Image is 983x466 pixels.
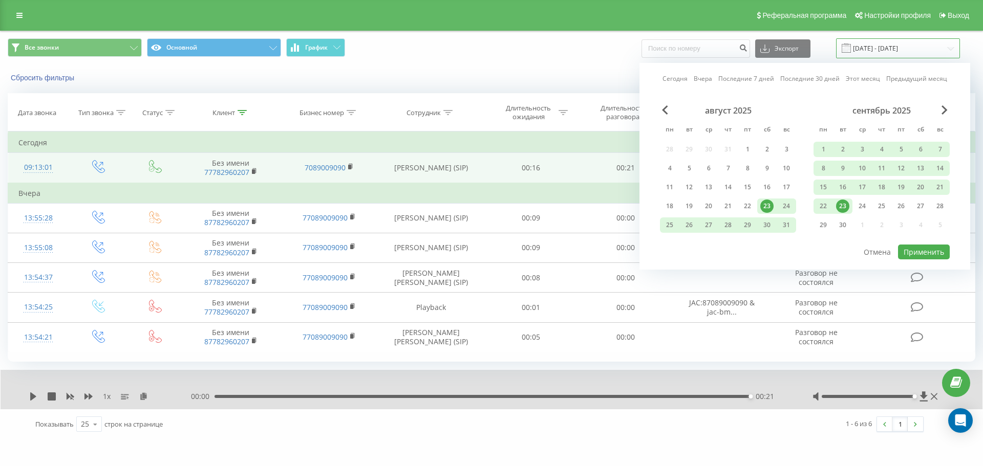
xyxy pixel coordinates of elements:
[8,183,975,204] td: Вчера
[817,143,830,156] div: 1
[780,143,793,156] div: 3
[595,104,650,121] div: Длительность разговора
[721,218,735,232] div: 28
[702,162,715,175] div: 6
[18,297,58,317] div: 13:54:25
[182,322,280,352] td: Без имени
[891,180,911,195] div: пт 19 сент. 2025 г.
[749,394,753,398] div: Accessibility label
[740,123,755,138] abbr: пятница
[777,142,796,157] div: вс 3 авг. 2025 г.
[930,142,950,157] div: вс 7 сент. 2025 г.
[660,105,796,116] div: август 2025
[817,199,830,213] div: 22
[663,199,676,213] div: 18
[662,123,677,138] abbr: понедельник
[286,38,345,57] button: График
[757,161,777,176] div: сб 9 авг. 2025 г.
[18,208,58,228] div: 13:55:28
[933,143,947,156] div: 7
[18,327,58,347] div: 13:54:21
[501,104,556,121] div: Длительность ожидания
[147,38,281,57] button: Основной
[894,143,908,156] div: 5
[757,198,777,214] div: сб 23 авг. 2025 г.
[741,218,754,232] div: 29
[721,199,735,213] div: 21
[642,39,750,58] input: Поиск по номеру
[911,142,930,157] div: сб 6 сент. 2025 г.
[891,142,911,157] div: пт 5 сент. 2025 г.
[738,180,757,195] div: пт 15 авг. 2025 г.
[852,142,872,157] div: ср 3 сент. 2025 г.
[682,218,696,232] div: 26
[741,199,754,213] div: 22
[858,245,896,259] button: Отмена
[933,199,947,213] div: 28
[833,142,852,157] div: вт 2 сент. 2025 г.
[662,105,668,115] span: Previous Month
[699,217,718,233] div: ср 27 авг. 2025 г.
[891,198,911,214] div: пт 26 сент. 2025 г.
[780,162,793,175] div: 10
[836,181,849,194] div: 16
[933,162,947,175] div: 14
[894,162,908,175] div: 12
[795,298,838,317] span: Разговор не состоялся
[759,123,775,138] abbr: суббота
[913,123,928,138] abbr: суббота
[378,322,484,352] td: [PERSON_NAME] [PERSON_NAME] (SIP)
[914,181,927,194] div: 20
[930,161,950,176] div: вс 14 сент. 2025 г.
[833,161,852,176] div: вт 9 сент. 2025 г.
[741,181,754,194] div: 15
[718,74,774,83] a: Последние 7 дней
[578,263,672,293] td: 00:00
[78,108,114,117] div: Тип звонка
[760,199,774,213] div: 23
[894,199,908,213] div: 26
[755,39,810,58] button: Экспорт
[578,322,672,352] td: 00:00
[182,153,280,183] td: Без имени
[914,162,927,175] div: 13
[872,142,891,157] div: чт 4 сент. 2025 г.
[679,161,699,176] div: вт 5 авг. 2025 г.
[814,198,833,214] div: пн 22 сент. 2025 г.
[864,11,931,19] span: Настройки профиля
[836,199,849,213] div: 23
[816,123,831,138] abbr: понедельник
[720,123,736,138] abbr: четверг
[833,180,852,195] div: вт 16 сент. 2025 г.
[182,233,280,262] td: Без имени
[303,273,348,282] a: 77089009090
[898,245,950,259] button: Применить
[663,181,676,194] div: 11
[204,248,249,257] a: 87782960207
[204,217,249,227] a: 87782960207
[874,123,889,138] abbr: четверг
[795,327,838,346] span: Разговор не состоялся
[578,153,672,183] td: 00:21
[942,105,948,115] span: Next Month
[484,233,578,262] td: 00:09
[932,123,948,138] abbr: воскресенье
[718,161,738,176] div: чт 7 авг. 2025 г.
[757,217,777,233] div: сб 30 авг. 2025 г.
[914,143,927,156] div: 6
[856,162,869,175] div: 10
[8,132,975,153] td: Сегодня
[846,74,880,83] a: Этот месяц
[682,181,696,194] div: 12
[852,161,872,176] div: ср 10 сент. 2025 г.
[886,74,947,83] a: Предыдущий месяц
[721,162,735,175] div: 7
[911,161,930,176] div: сб 13 сент. 2025 г.
[484,293,578,322] td: 00:01
[757,180,777,195] div: сб 16 авг. 2025 г.
[8,73,79,82] button: Сбросить фильтры
[780,74,840,83] a: Последние 30 дней
[721,181,735,194] div: 14
[756,391,774,402] span: 00:21
[484,322,578,352] td: 00:05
